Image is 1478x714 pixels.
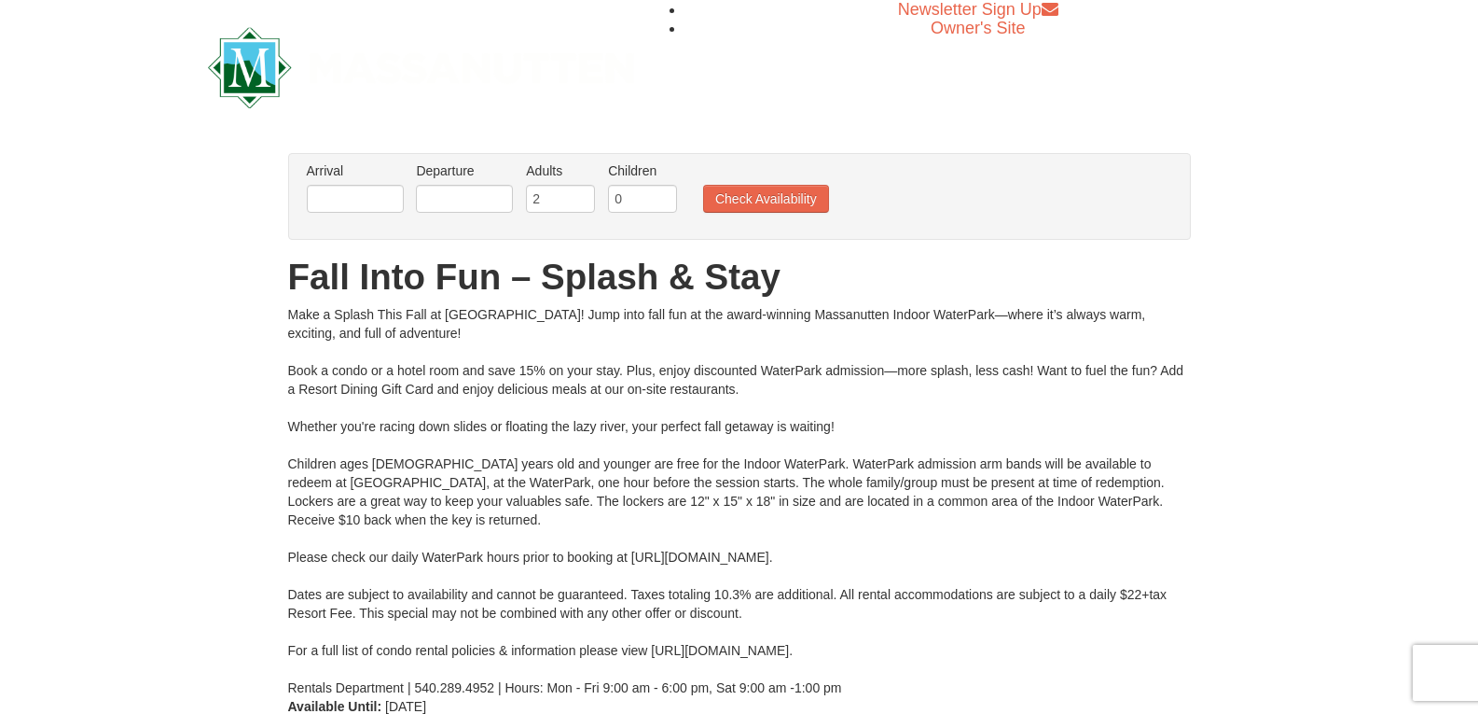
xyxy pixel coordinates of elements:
[307,161,404,180] label: Arrival
[208,43,635,87] a: Massanutten Resort
[288,699,382,714] strong: Available Until:
[931,19,1025,37] a: Owner's Site
[416,161,513,180] label: Departure
[288,259,1191,296] h1: Fall Into Fun – Splash & Stay
[703,185,829,213] button: Check Availability
[608,161,677,180] label: Children
[385,699,426,714] span: [DATE]
[208,27,635,108] img: Massanutten Resort Logo
[526,161,595,180] label: Adults
[288,305,1191,697] div: Make a Splash This Fall at [GEOGRAPHIC_DATA]! Jump into fall fun at the award-winning Massanutten...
